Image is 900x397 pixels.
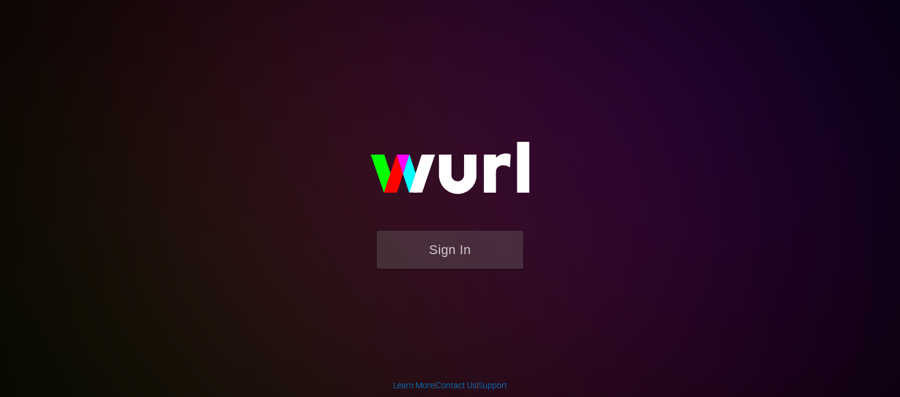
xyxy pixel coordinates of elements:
div: | | [393,379,507,391]
a: Contact Us [436,381,476,390]
img: wurl-logo-on-black-223613ac3d8ba8fe6dc639794a292ebdb59501304c7dfd60c99c58986ef67473.svg [333,117,567,230]
a: Support [478,381,507,390]
a: Learn More [393,381,434,390]
button: Sign In [377,231,523,269]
